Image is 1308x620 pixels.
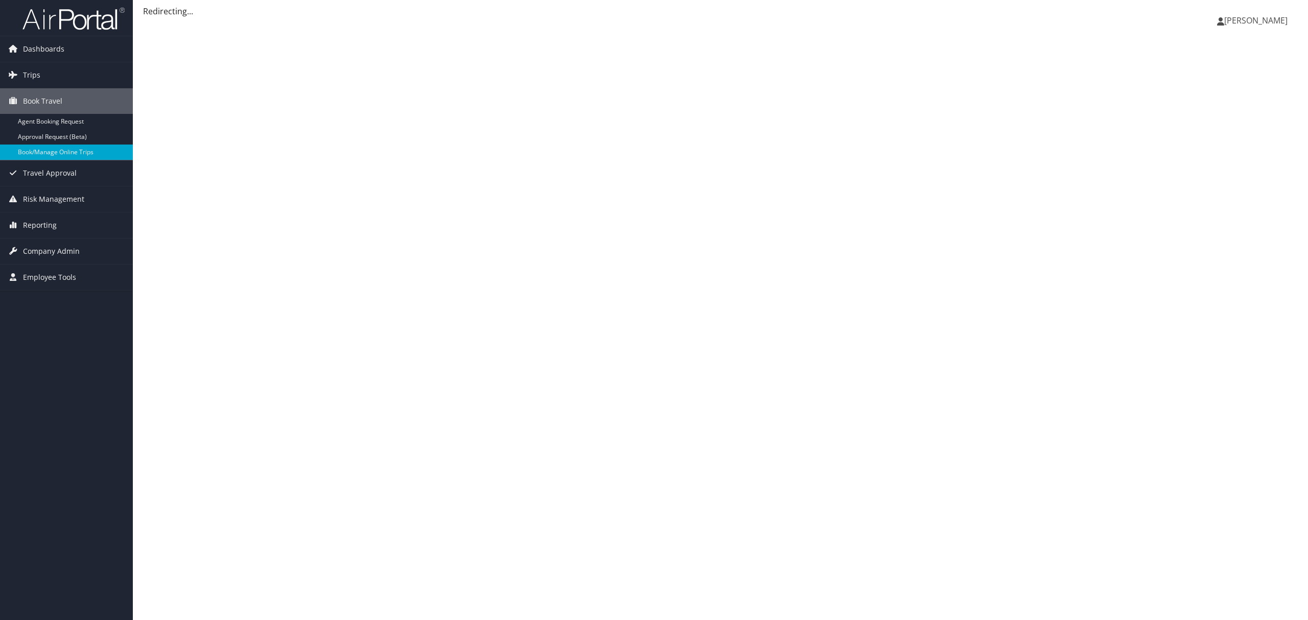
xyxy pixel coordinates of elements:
[23,212,57,238] span: Reporting
[22,7,125,31] img: airportal-logo.png
[23,160,77,186] span: Travel Approval
[23,186,84,212] span: Risk Management
[143,5,1298,17] div: Redirecting...
[23,265,76,290] span: Employee Tools
[1224,15,1288,26] span: [PERSON_NAME]
[23,88,62,114] span: Book Travel
[23,62,40,88] span: Trips
[23,239,80,264] span: Company Admin
[1217,5,1298,36] a: [PERSON_NAME]
[23,36,64,62] span: Dashboards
